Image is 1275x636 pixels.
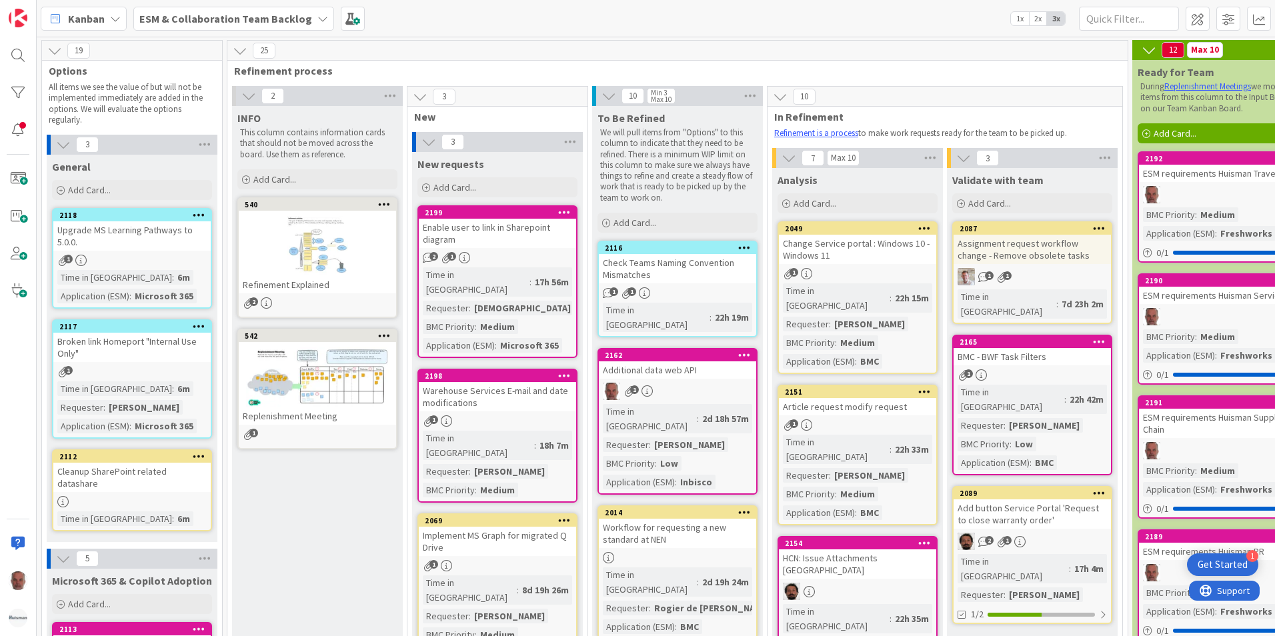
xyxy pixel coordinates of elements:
div: Change Service portal : Windows 10 - Windows 11 [779,235,936,264]
div: AC [954,533,1111,550]
div: Low [657,456,682,471]
span: : [1010,437,1012,451]
div: Time in [GEOGRAPHIC_DATA] [603,303,710,332]
span: 2 [261,88,284,104]
span: : [172,270,174,285]
div: Requester [783,317,829,331]
p: to make work requests ready for the team to be picked up. [774,128,1108,139]
span: : [675,475,677,489]
div: 2014 [605,508,756,517]
a: Refinement is a process [774,127,858,139]
div: Medium [837,335,878,350]
div: Time in [GEOGRAPHIC_DATA] [958,554,1069,583]
img: AC [958,533,975,550]
div: BMC Priority [1143,463,1195,478]
img: AC [783,583,800,600]
span: General [52,160,91,173]
div: BMC Priority [603,456,655,471]
div: Enable user to link in Sharepoint diagram [419,219,576,248]
div: 7d 23h 2m [1058,297,1107,311]
div: Max 10 [1191,47,1219,53]
div: 2154 [779,537,936,549]
span: : [469,464,471,479]
span: : [475,483,477,497]
div: Application (ESM) [958,455,1030,470]
div: BMC Priority [783,335,835,350]
span: 1 [627,287,636,296]
span: Add Card... [968,197,1011,209]
span: 0 / 1 [1156,502,1169,516]
span: 1x [1011,12,1029,25]
div: 2165 [954,336,1111,348]
div: 2089Add button Service Portal 'Request to close warranty order' [954,487,1111,529]
div: 2118 [59,211,211,220]
span: : [129,419,131,433]
div: 2118Upgrade MS Learning Pathways to 5.0.0. [53,209,211,251]
span: : [495,338,497,353]
p: All items we see the value of but will not be implemented immediately are added in the options. W... [49,82,206,125]
span: : [1195,329,1197,344]
div: Medium [477,319,518,334]
div: Medium [1197,329,1238,344]
span: Analysis [778,173,818,187]
div: 2154 [785,539,936,548]
span: To Be Refined [597,111,665,125]
div: 2162 [605,351,756,360]
span: 0 / 1 [1156,246,1169,260]
div: 2113 [53,623,211,635]
span: INFO [237,111,261,125]
span: : [890,442,892,457]
span: New requests [417,157,484,171]
div: 2151Article request modify request [779,386,936,415]
span: : [855,354,857,369]
span: : [829,468,831,483]
div: Application (ESM) [783,505,855,520]
div: 17h 4m [1071,561,1107,576]
span: 2 [985,536,994,545]
div: BMC Priority [423,319,475,334]
div: 2049Change Service portal : Windows 10 - Windows 11 [779,223,936,264]
div: Microsoft 365 [131,289,197,303]
div: Time in [GEOGRAPHIC_DATA] [423,267,529,297]
div: 2117 [53,321,211,333]
div: 2049 [779,223,936,235]
div: 2116Check Teams Naming Convention Mismatches [599,242,756,283]
div: 22h 42m [1066,392,1107,407]
span: : [835,487,837,501]
img: HB [1143,308,1160,325]
div: 2151 [779,386,936,398]
div: 1 [1246,550,1258,562]
div: 2087Assignment request workflow change - Remove obsolete tasks [954,223,1111,264]
div: Microsoft 365 [131,419,197,433]
img: avatar [9,609,27,627]
div: 6m [174,511,193,526]
span: Support [28,2,61,18]
span: 3 [976,150,999,166]
div: 2199Enable user to link in Sharepoint diagram [419,207,576,248]
span: 1 [630,385,639,394]
span: : [129,289,131,303]
div: 2118 [53,209,211,221]
div: Requester [423,464,469,479]
span: Options [49,64,205,77]
div: Application (ESM) [603,475,675,489]
div: 2112Cleanup SharePoint related datashare [53,451,211,492]
input: Quick Filter... [1079,7,1179,31]
div: 2069 [419,515,576,527]
span: 5 [76,551,99,567]
div: 542Replenishment Meeting [239,330,396,425]
div: 2117 [59,322,211,331]
div: AC [779,583,936,600]
a: Replenishment Meetings [1164,81,1251,92]
div: Max 10 [651,96,672,103]
div: Get Started [1198,558,1248,571]
span: : [1069,561,1071,576]
div: Rd [954,268,1111,285]
div: Time in [GEOGRAPHIC_DATA] [783,435,890,464]
span: Add Card... [1154,127,1196,139]
div: 542 [239,330,396,342]
span: : [534,438,536,453]
div: [PERSON_NAME] [105,400,183,415]
div: 17h 56m [531,275,572,289]
div: Time in [GEOGRAPHIC_DATA] [603,567,697,597]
